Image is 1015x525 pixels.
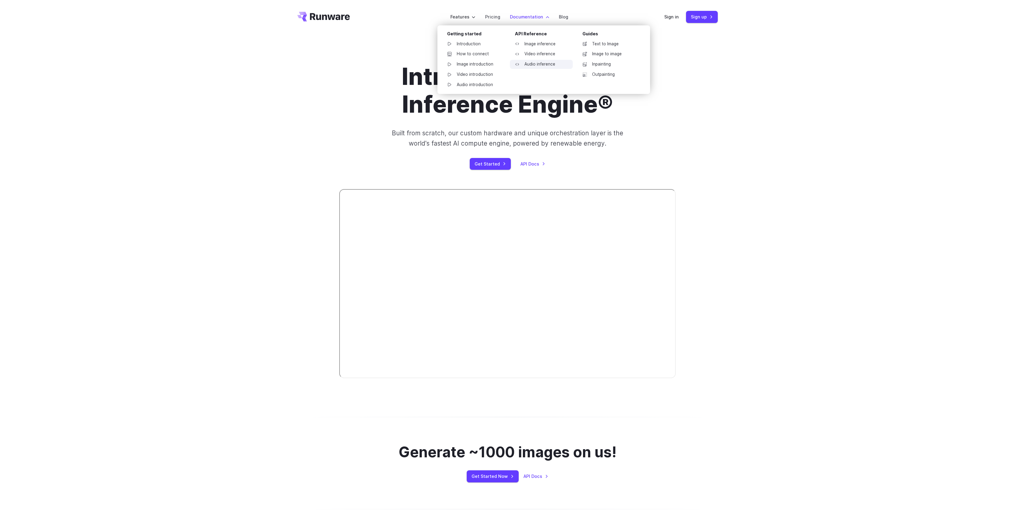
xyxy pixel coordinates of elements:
[442,40,505,49] a: Introduction
[485,13,500,20] a: Pricing
[467,470,519,482] a: Get Started Now
[399,443,617,461] h2: Generate ~1000 images on us!
[510,60,573,69] a: Audio inference
[664,13,679,20] a: Sign in
[442,70,505,79] a: Video introduction
[510,50,573,59] a: Video inference
[510,13,549,20] label: Documentation
[686,11,718,23] a: Sign up
[442,60,505,69] a: Image introduction
[515,30,573,40] div: API Reference
[442,80,505,89] a: Audio introduction
[442,50,505,59] a: How to connect
[510,40,573,49] a: Image inference
[339,189,676,378] iframe: Video player
[297,12,350,21] a: Go to /
[578,40,640,49] a: Text to Image
[520,160,545,167] a: API Docs
[390,128,625,148] p: Built from scratch, our custom hardware and unique orchestration layer is the world's fastest AI ...
[578,50,640,59] a: Image to image
[578,60,640,69] a: Inpainting
[582,30,640,40] div: Guides
[524,473,548,480] a: API Docs
[470,158,511,170] a: Get Started
[447,30,505,40] div: Getting started
[578,70,640,79] a: Outpainting
[339,63,676,118] h1: Introducing: Sonic Inference Engine®
[450,13,475,20] label: Features
[559,13,568,20] a: Blog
